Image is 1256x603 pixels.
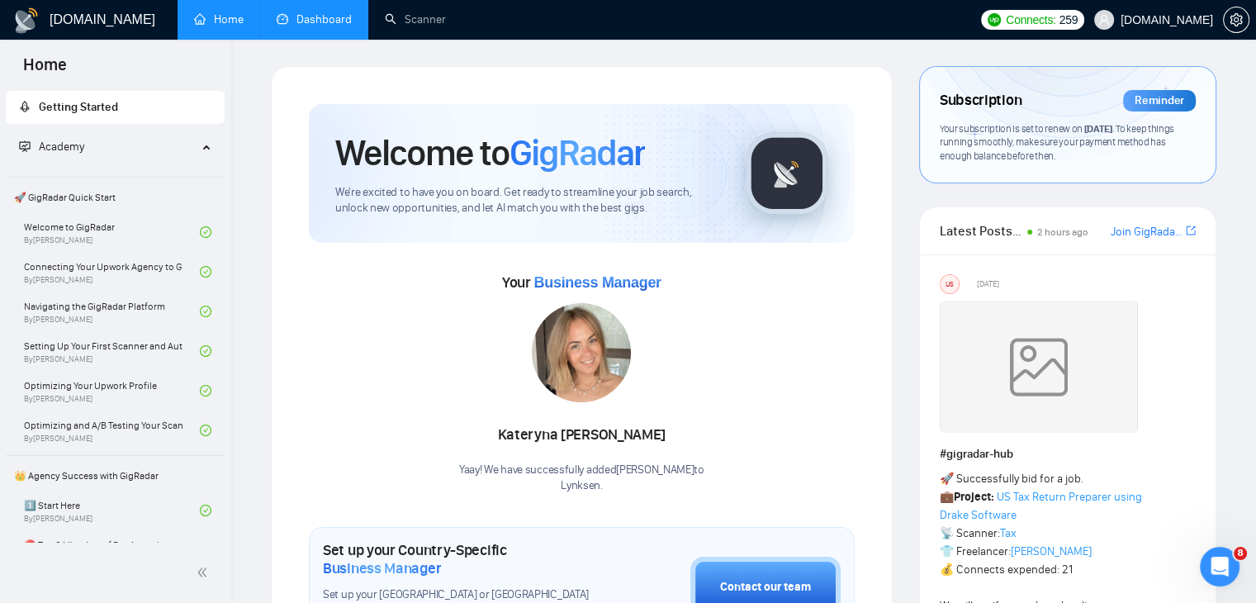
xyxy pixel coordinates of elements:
span: [DATE] [1084,122,1112,135]
div: Contact our team [720,578,811,596]
span: [DATE] [977,277,999,292]
a: export [1186,223,1196,239]
a: Tax [1000,526,1017,540]
a: Connecting Your Upwork Agency to GigRadarBy[PERSON_NAME] [24,254,200,290]
span: export [1186,224,1196,237]
div: Reminder [1123,90,1196,112]
a: US Tax Return Preparer using Drake Software [940,490,1142,522]
span: Subscription [940,87,1021,115]
span: Home [10,53,80,88]
span: Academy [19,140,84,154]
span: check-circle [200,505,211,516]
div: US [941,275,959,293]
h1: Welcome to [335,131,645,175]
span: Academy [39,140,84,154]
span: 259 [1059,11,1078,29]
span: GigRadar [510,131,645,175]
span: Business Manager [323,559,441,577]
li: Getting Started [6,91,225,124]
a: 1️⃣ Start HereBy[PERSON_NAME] [24,492,200,529]
h1: Set up your Country-Specific [323,541,608,577]
a: ⛔ Top 3 Mistakes of Pro Agencies [24,532,200,568]
span: Your subscription is set to renew on . To keep things running smoothly, make sure your payment me... [940,122,1174,162]
span: check-circle [200,345,211,357]
a: Optimizing Your Upwork ProfileBy[PERSON_NAME] [24,373,200,409]
p: Lynksen . [459,478,704,494]
span: double-left [197,564,213,581]
span: Business Manager [533,274,661,291]
img: 1686747197415-13.jpg [532,303,631,402]
a: Navigating the GigRadar PlatformBy[PERSON_NAME] [24,293,200,330]
img: weqQh+iSagEgQAAAABJRU5ErkJggg== [940,301,1138,433]
span: 🚀 GigRadar Quick Start [7,181,223,214]
a: dashboardDashboard [277,12,352,26]
img: logo [13,7,40,34]
a: homeHome [194,12,244,26]
span: setting [1224,13,1249,26]
a: Setting Up Your First Scanner and Auto-BidderBy[PERSON_NAME] [24,333,200,369]
span: Your [502,273,661,292]
span: 8 [1234,547,1247,560]
a: setting [1223,13,1249,26]
span: 👑 Agency Success with GigRadar [7,459,223,492]
a: searchScanner [385,12,446,26]
span: user [1098,14,1110,26]
span: check-circle [200,266,211,278]
img: upwork-logo.png [988,13,1001,26]
h1: # gigradar-hub [940,445,1196,463]
div: Kateryna [PERSON_NAME] [459,421,704,449]
span: rocket [19,101,31,112]
span: Connects: [1006,11,1055,29]
a: Welcome to GigRadarBy[PERSON_NAME] [24,214,200,250]
span: 2 hours ago [1037,226,1088,238]
iframe: Intercom live chat [1200,547,1239,586]
span: Getting Started [39,100,118,114]
a: [PERSON_NAME] [1011,544,1092,558]
img: gigradar-logo.png [746,132,828,215]
span: check-circle [200,425,211,436]
span: check-circle [200,226,211,238]
span: check-circle [200,306,211,317]
span: check-circle [200,385,211,396]
strong: Project: [954,490,994,504]
button: setting [1223,7,1249,33]
span: fund-projection-screen [19,140,31,152]
a: Join GigRadar Slack Community [1111,223,1183,241]
span: We're excited to have you on board. Get ready to streamline your job search, unlock new opportuni... [335,185,719,216]
a: Optimizing and A/B Testing Your Scanner for Better ResultsBy[PERSON_NAME] [24,412,200,449]
div: Yaay! We have successfully added [PERSON_NAME] to [459,463,704,494]
span: Latest Posts from the GigRadar Community [940,221,1022,241]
